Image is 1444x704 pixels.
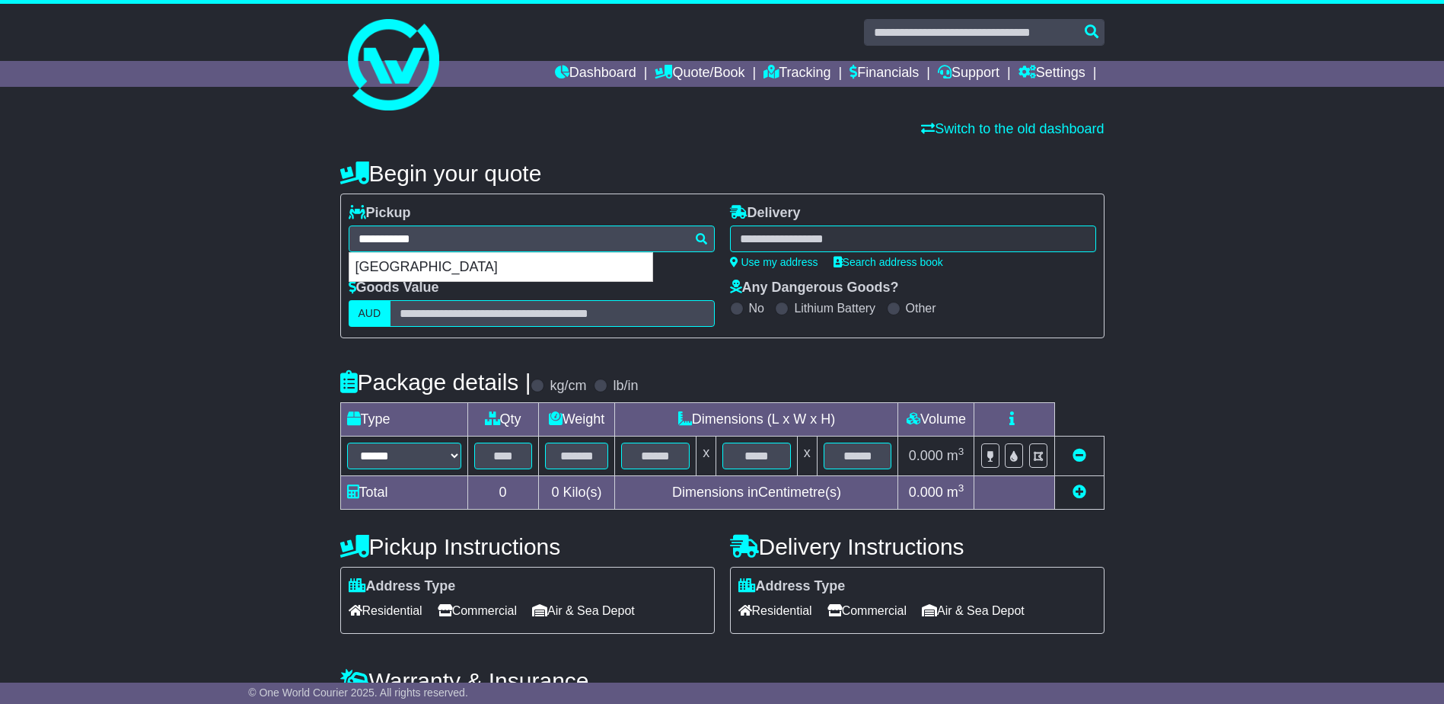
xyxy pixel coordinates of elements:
[898,403,974,437] td: Volume
[794,301,875,315] label: Lithium Battery
[922,599,1025,622] span: Air & Sea Depot
[738,599,812,622] span: Residential
[763,61,830,87] a: Tracking
[730,280,899,296] label: Any Dangerous Goods?
[696,437,716,476] td: x
[958,482,964,494] sup: 3
[349,205,411,222] label: Pickup
[909,448,943,463] span: 0.000
[834,256,943,268] a: Search address book
[340,161,1105,186] h4: Begin your quote
[906,301,936,315] label: Other
[538,403,615,437] td: Weight
[349,300,391,327] label: AUD
[349,599,422,622] span: Residential
[340,403,467,437] td: Type
[1073,485,1086,500] a: Add new item
[615,476,898,510] td: Dimensions in Centimetre(s)
[1073,448,1086,463] a: Remove this item
[467,403,538,437] td: Qty
[947,485,964,500] span: m
[958,446,964,457] sup: 3
[730,256,818,268] a: Use my address
[532,599,635,622] span: Air & Sea Depot
[738,578,846,595] label: Address Type
[349,226,715,252] typeahead: Please provide city
[467,476,538,510] td: 0
[909,485,943,500] span: 0.000
[349,578,456,595] label: Address Type
[615,403,898,437] td: Dimensions (L x W x H)
[730,534,1105,559] h4: Delivery Instructions
[1018,61,1085,87] a: Settings
[797,437,817,476] td: x
[349,253,652,282] div: [GEOGRAPHIC_DATA]
[827,599,907,622] span: Commercial
[947,448,964,463] span: m
[340,534,715,559] h4: Pickup Instructions
[340,668,1105,693] h4: Warranty & Insurance
[850,61,919,87] a: Financials
[655,61,744,87] a: Quote/Book
[938,61,999,87] a: Support
[921,121,1104,136] a: Switch to the old dashboard
[730,205,801,222] label: Delivery
[538,476,615,510] td: Kilo(s)
[438,599,517,622] span: Commercial
[248,686,468,699] span: © One World Courier 2025. All rights reserved.
[550,378,586,395] label: kg/cm
[340,370,531,395] h4: Package details |
[613,378,638,395] label: lb/in
[551,485,559,500] span: 0
[749,301,764,315] label: No
[349,280,439,296] label: Goods Value
[340,476,467,510] td: Total
[555,61,636,87] a: Dashboard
